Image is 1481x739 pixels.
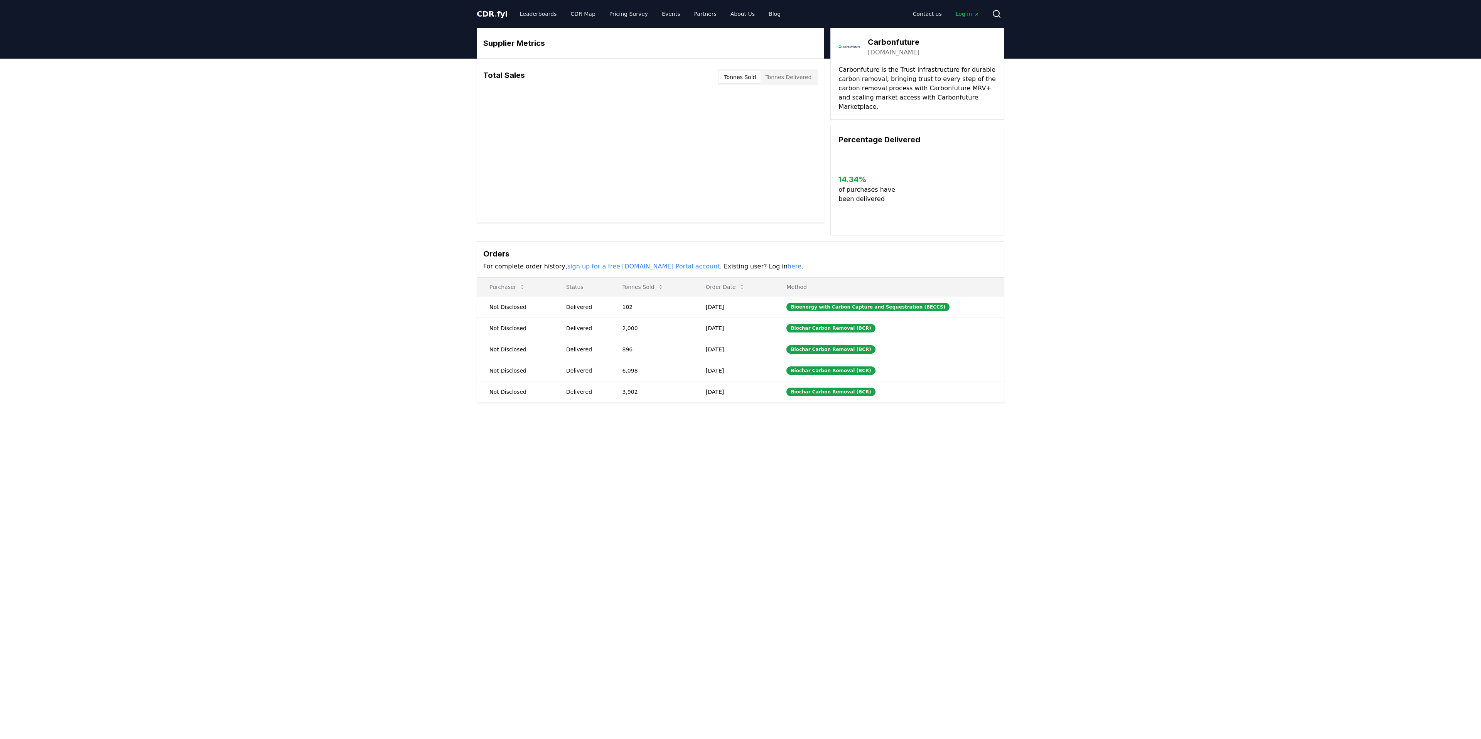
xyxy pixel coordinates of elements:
[494,9,497,19] span: .
[566,346,604,353] div: Delivered
[693,360,774,381] td: [DATE]
[566,388,604,396] div: Delivered
[907,7,986,21] nav: Main
[838,174,901,185] h3: 14.34 %
[838,134,996,145] h3: Percentage Delivered
[616,279,670,295] button: Tonnes Sold
[566,367,604,375] div: Delivered
[724,7,761,21] a: About Us
[483,69,525,85] h3: Total Sales
[719,71,761,83] button: Tonnes Sold
[610,317,693,339] td: 2,000
[483,279,531,295] button: Purchaser
[477,296,554,317] td: Not Disclosed
[693,317,774,339] td: [DATE]
[788,263,801,270] a: here
[477,339,554,360] td: Not Disclosed
[838,185,901,204] p: of purchases have been delivered
[786,303,950,311] div: Bioenergy with Carbon Capture and Sequestration (BECCS)
[566,303,604,311] div: Delivered
[693,296,774,317] td: [DATE]
[693,381,774,402] td: [DATE]
[477,317,554,339] td: Not Disclosed
[780,283,998,291] p: Method
[786,345,875,354] div: Biochar Carbon Removal (BCR)
[514,7,787,21] nav: Main
[560,283,604,291] p: Status
[477,360,554,381] td: Not Disclosed
[483,37,818,49] h3: Supplier Metrics
[907,7,948,21] a: Contact us
[786,366,875,375] div: Biochar Carbon Removal (BCR)
[610,296,693,317] td: 102
[477,381,554,402] td: Not Disclosed
[700,279,751,295] button: Order Date
[483,262,998,271] p: For complete order history, . Existing user? Log in .
[483,248,998,260] h3: Orders
[603,7,654,21] a: Pricing Survey
[688,7,723,21] a: Partners
[838,36,860,57] img: Carbonfuture-logo
[786,324,875,332] div: Biochar Carbon Removal (BCR)
[610,339,693,360] td: 896
[950,7,986,21] a: Log in
[693,339,774,360] td: [DATE]
[868,48,919,57] a: [DOMAIN_NAME]
[786,388,875,396] div: Biochar Carbon Removal (BCR)
[610,360,693,381] td: 6,098
[566,324,604,332] div: Delivered
[762,7,787,21] a: Blog
[868,36,919,48] h3: Carbonfuture
[838,65,996,111] p: Carbonfuture is the Trust Infrastructure for durable carbon removal, bringing trust to every step...
[610,381,693,402] td: 3,902
[565,7,602,21] a: CDR Map
[956,10,980,18] span: Log in
[656,7,686,21] a: Events
[761,71,816,83] button: Tonnes Delivered
[514,7,563,21] a: Leaderboards
[477,9,508,19] span: CDR fyi
[567,263,720,270] a: sign up for a free [DOMAIN_NAME] Portal account
[477,8,508,19] a: CDR.fyi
